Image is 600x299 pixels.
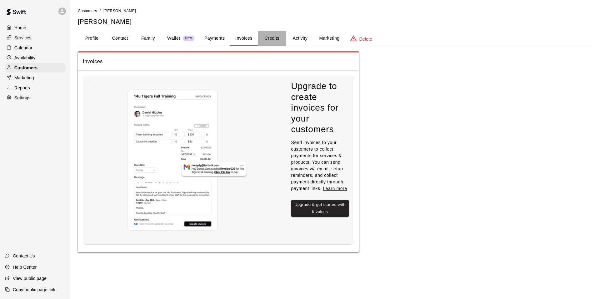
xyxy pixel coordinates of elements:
[5,93,65,102] a: Settings
[5,53,65,62] a: Availability
[14,35,32,41] p: Services
[14,25,26,31] p: Home
[5,43,65,52] a: Calendar
[323,186,347,191] a: Learn more
[5,63,65,72] a: Customers
[88,81,286,239] img: Nothing to see here
[14,45,32,51] p: Calendar
[14,75,34,81] p: Marketing
[359,36,372,42] p: Delete
[5,33,65,42] a: Services
[199,31,230,46] button: Payments
[291,200,349,217] button: Upgrade & get started with Invoices
[13,264,37,270] p: Help Center
[83,57,103,66] h6: Invoices
[14,55,36,61] p: Availability
[5,23,65,32] a: Home
[78,7,592,14] nav: breadcrumb
[14,95,31,101] p: Settings
[230,31,258,46] button: Invoices
[14,65,37,71] p: Customers
[13,287,55,293] p: Copy public page link
[167,35,180,42] p: Wallet
[103,9,136,13] span: [PERSON_NAME]
[291,140,347,191] span: Send invoices to your customers to collect payments for services & products. You can send invoice...
[13,275,47,282] p: View public page
[13,253,35,259] p: Contact Us
[78,17,592,26] h5: [PERSON_NAME]
[314,31,344,46] button: Marketing
[14,85,30,91] p: Reports
[78,31,592,46] div: basic tabs example
[258,31,286,46] button: Credits
[78,9,97,13] span: Customers
[5,83,65,92] a: Reports
[286,31,314,46] button: Activity
[291,81,349,135] h4: Upgrade to create invoices for your customers
[134,31,162,46] button: Family
[78,31,106,46] button: Profile
[5,73,65,82] a: Marketing
[78,8,97,13] a: Customers
[183,36,194,40] span: New
[100,7,101,14] li: /
[106,31,134,46] button: Contact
